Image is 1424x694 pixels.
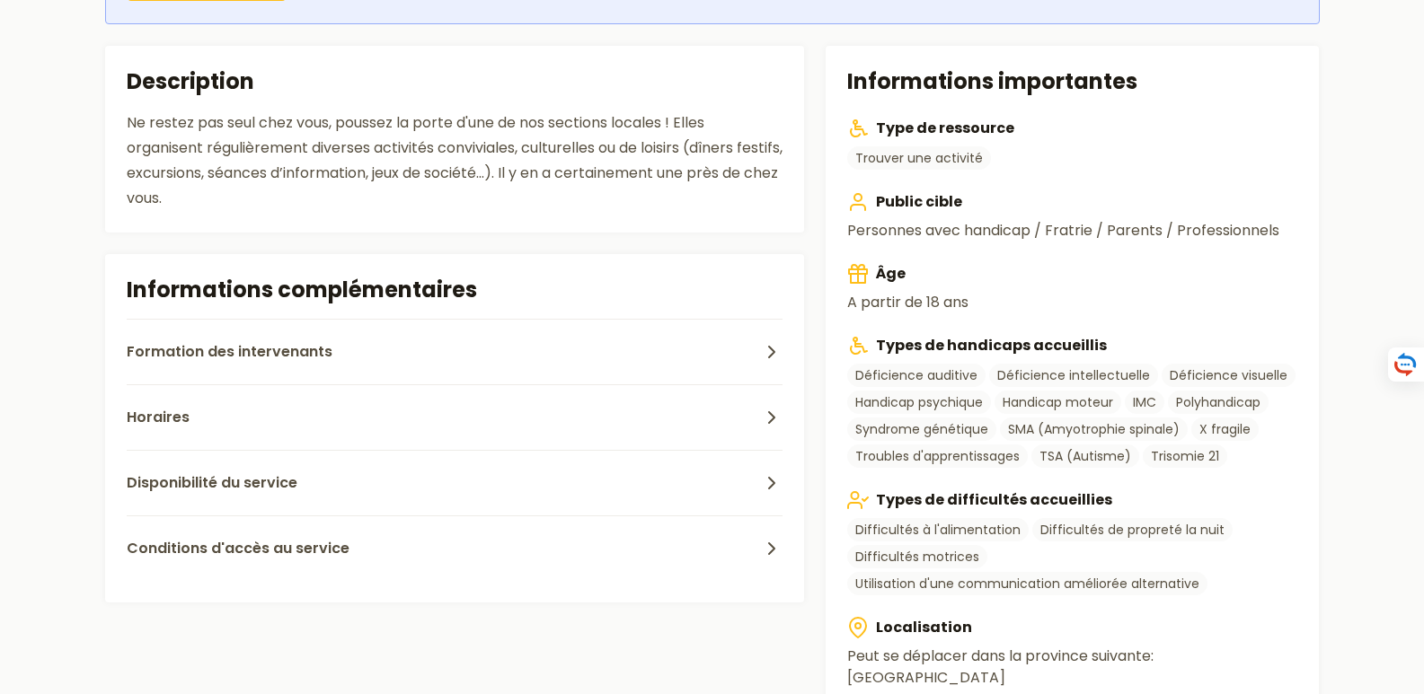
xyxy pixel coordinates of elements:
span: Formation des intervenants [127,341,332,363]
a: Déficience visuelle [1162,364,1296,387]
button: Conditions d'accès au service [127,515,783,581]
a: Déficience auditive [847,364,986,387]
p: A partir de 18 ans [847,292,1297,313]
h3: Public cible [847,191,1297,213]
h2: Informations importantes [847,67,1297,96]
h3: Type de ressource [847,118,1297,139]
h3: Localisation [847,617,1297,638]
a: Handicap moteur [995,391,1121,414]
a: Difficultés motrices [847,545,987,568]
button: Formation des intervenants [127,319,783,384]
a: Déficience intellectuelle [989,364,1158,387]
span: Conditions d'accès au service [127,538,349,559]
a: SMA (Amyotrophie spinale) [1000,417,1188,441]
a: Syndrome génétique [847,417,996,441]
a: Troubles d'apprentissages [847,444,1028,468]
a: TSA (Autisme) [1031,444,1139,468]
button: Horaires [127,384,783,450]
a: Trisomie 21 [1143,444,1227,468]
span: Horaires [127,407,190,428]
h3: Types de difficultés accueillies [847,489,1297,511]
span: [GEOGRAPHIC_DATA] [847,667,1005,688]
h2: Description [127,67,783,96]
a: X fragile [1191,417,1259,441]
h2: Informations complémentaires [127,276,783,304]
h3: Types de handicaps accueillis [847,335,1297,356]
button: Disponibilité du service [127,450,783,515]
a: Polyhandicap [1168,391,1269,414]
a: Handicap psychique [847,391,991,414]
a: Utilisation d'une communication améliorée alternative [847,572,1207,595]
p: Personnes avec handicap / Fratrie / Parents / Professionnels [847,220,1297,242]
a: IMC [1125,391,1164,414]
a: Trouver une activité [847,146,991,170]
div: Ne restez pas seul chez vous, poussez la porte d'une de nos sections locales ! Elles organisent r... [127,110,783,211]
span: Disponibilité du service [127,472,297,494]
p: Peut se déplacer dans la province suivante : [847,646,1297,689]
a: Difficultés à l'alimentation [847,518,1029,541]
h3: Âge [847,263,1297,285]
a: Difficultés de propreté la nuit [1032,518,1233,541]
